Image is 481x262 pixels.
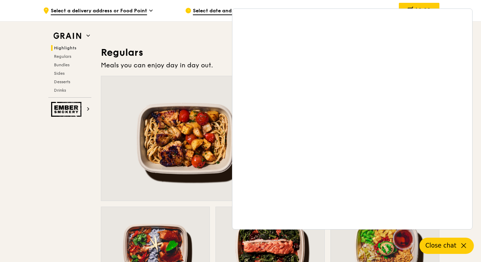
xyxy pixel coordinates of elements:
span: Close chat [425,241,456,250]
span: Highlights [54,45,77,50]
img: Ember Smokery web logo [51,102,84,117]
h3: Regulars [101,46,439,59]
div: Meals you can enjoy day in day out. [101,60,439,70]
span: Regulars [54,54,71,59]
img: Grain web logo [51,30,84,42]
span: Select a delivery address or Food Point [51,7,147,15]
span: Desserts [54,79,70,84]
span: Sides [54,71,65,76]
span: Bundles [54,62,69,67]
span: Drinks [54,88,66,93]
span: Select date and time slot [193,7,255,15]
span: $0.00 [415,7,431,13]
button: Close chat [420,238,474,254]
